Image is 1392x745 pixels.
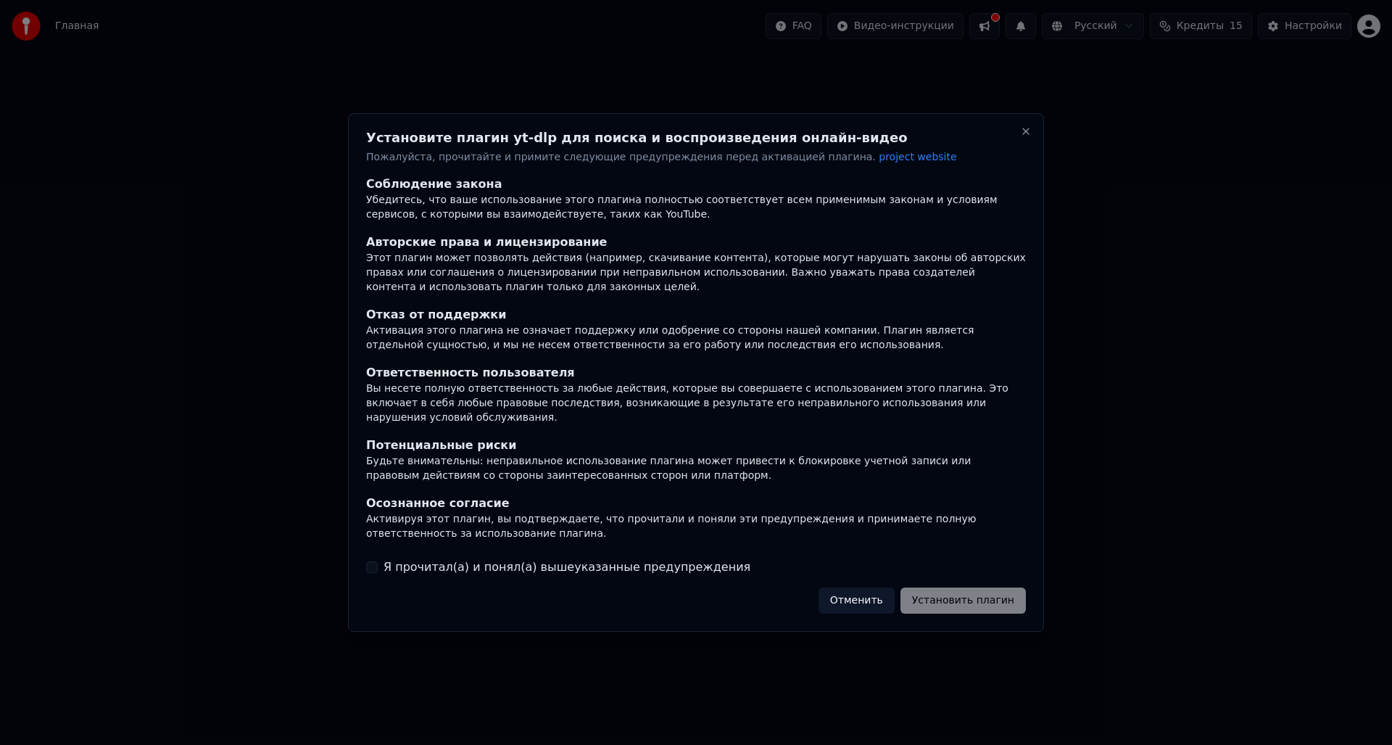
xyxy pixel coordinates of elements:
label: Я прочитал(а) и понял(а) вышеуказанные предупреждения [384,559,750,576]
div: Осознанное согласие [366,495,1026,512]
div: Соблюдение закона [366,176,1026,194]
span: project website [879,151,956,162]
div: Активация этого плагина не означает поддержку или одобрение со стороны нашей компании. Плагин явл... [366,324,1026,353]
div: Будьте внимательны: неправильное использование плагина может привести к блокировке учетной записи... [366,454,1026,483]
div: Авторские права и лицензирование [366,234,1026,252]
div: Этот плагин может позволять действия (например, скачивание контента), которые могут нарушать зако... [366,252,1026,295]
p: Пожалуйста, прочитайте и примите следующие предупреждения перед активацией плагина. [366,150,1026,165]
button: Отменить [819,588,895,614]
div: Вы несете полную ответственность за любые действия, которые вы совершаете с использованием этого ... [366,382,1026,425]
div: Активируя этот плагин, вы подтверждаете, что прочитали и поняли эти предупреждения и принимаете п... [366,512,1026,541]
div: Отказ от поддержки [366,307,1026,324]
div: Ответственность пользователя [366,364,1026,382]
div: Потенциальные риски [366,437,1026,454]
h2: Установите плагин yt-dlp для поиска и воспроизведения онлайн-видео [366,131,1026,144]
div: Убедитесь, что ваше использование этого плагина полностью соответствует всем применимым законам и... [366,194,1026,223]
